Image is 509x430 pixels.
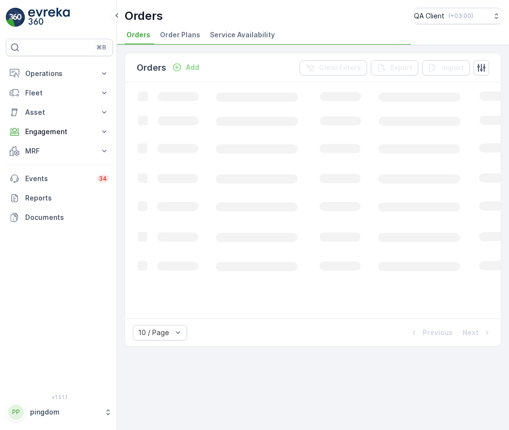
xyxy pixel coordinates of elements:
[25,213,109,222] p: Documents
[96,44,106,51] p: ⌘B
[408,327,454,338] button: Previous
[6,208,113,227] a: Documents
[210,30,275,40] span: Service Availability
[462,328,478,338] p: Next
[300,60,367,76] button: Clear Filters
[6,169,113,188] a: Events34
[160,30,200,40] span: Order Plans
[414,11,445,21] p: QA Client
[25,146,94,156] p: MRF
[6,103,113,122] button: Asset
[423,328,453,338] p: Previous
[461,327,493,338] button: Next
[25,69,94,78] p: Operations
[448,12,473,20] p: ( +03:00 )
[28,8,70,27] img: logo_light-DOdMpM7g.png
[127,30,150,40] span: Orders
[25,88,94,98] p: Fleet
[6,402,113,422] button: PPpingdom
[25,174,91,184] p: Events
[6,83,113,103] button: Fleet
[25,193,109,203] p: Reports
[30,407,99,417] p: pingdom
[442,63,464,73] p: Import
[6,141,113,161] button: MRF
[6,394,113,400] span: v 1.51.1
[390,63,413,73] p: Export
[6,64,113,83] button: Operations
[8,404,24,420] div: PP
[186,62,199,72] p: Add
[25,107,94,117] p: Asset
[137,61,166,75] p: Orders
[371,60,418,76] button: Export
[6,122,113,141] button: Engagement
[319,63,361,73] p: Clear Filters
[25,127,94,137] p: Engagement
[99,175,107,183] p: 34
[6,8,25,27] img: logo
[6,188,113,208] a: Reports
[422,60,470,76] button: Import
[125,8,163,24] p: Orders
[414,8,501,24] button: QA Client(+03:00)
[168,61,203,73] button: Add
